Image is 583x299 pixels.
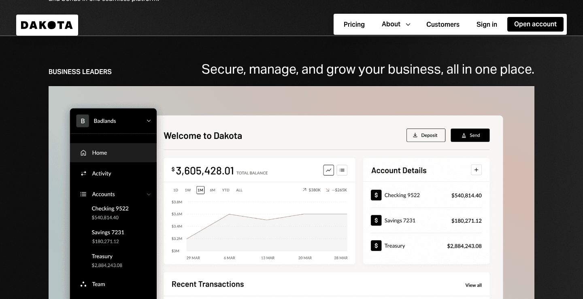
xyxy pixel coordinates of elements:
[202,62,534,76] div: Secure, manage, and grow your business, all in one place.
[470,17,504,32] button: Sign in
[382,20,400,29] div: About
[337,17,372,32] button: Pricing
[507,17,564,32] button: Open account
[375,17,416,32] button: About
[419,17,466,32] button: Customers
[49,68,112,76] div: Business Leaders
